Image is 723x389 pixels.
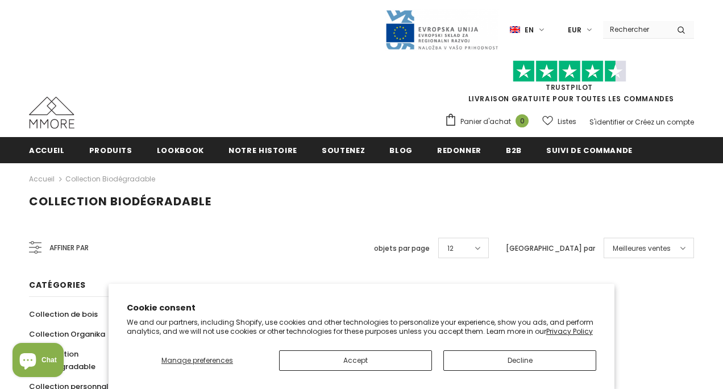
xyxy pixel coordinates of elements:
[568,24,581,36] span: EUR
[89,145,132,156] span: Produits
[389,145,413,156] span: Blog
[506,243,595,254] label: [GEOGRAPHIC_DATA] par
[389,137,413,163] a: Blog
[49,242,89,254] span: Affiner par
[322,145,365,156] span: soutenez
[39,349,95,372] span: Collection biodégradable
[506,145,522,156] span: B2B
[516,114,529,127] span: 0
[546,326,593,336] a: Privacy Policy
[228,145,297,156] span: Notre histoire
[513,60,626,82] img: Faites confiance aux étoiles pilotes
[228,137,297,163] a: Notre histoire
[374,243,430,254] label: objets par page
[127,318,596,336] p: We and our partners, including Shopify, use cookies and other technologies to personalize your ex...
[613,243,671,254] span: Meilleures ventes
[444,113,534,130] a: Panier d'achat 0
[29,324,105,344] a: Collection Organika
[161,355,233,365] span: Manage preferences
[157,145,204,156] span: Lookbook
[447,243,454,254] span: 12
[29,145,65,156] span: Accueil
[29,193,211,209] span: Collection biodégradable
[29,329,105,340] span: Collection Organika
[29,279,86,291] span: Catégories
[635,117,694,127] a: Créez un compte
[89,137,132,163] a: Produits
[29,137,65,163] a: Accueil
[542,111,576,131] a: Listes
[29,309,98,320] span: Collection de bois
[443,350,596,371] button: Decline
[589,117,625,127] a: S'identifier
[157,137,204,163] a: Lookbook
[444,65,694,104] span: LIVRAISON GRATUITE POUR TOUTES LES COMMANDES
[460,116,511,127] span: Panier d'achat
[546,137,633,163] a: Suivi de commande
[29,97,74,129] img: Cas MMORE
[65,174,155,184] a: Collection biodégradable
[29,172,55,186] a: Accueil
[29,304,98,324] a: Collection de bois
[525,24,534,36] span: en
[603,21,668,38] input: Search Site
[279,350,432,371] button: Accept
[127,350,268,371] button: Manage preferences
[437,137,481,163] a: Redonner
[510,25,520,35] img: i-lang-1.png
[626,117,633,127] span: or
[9,343,67,380] inbox-online-store-chat: Shopify online store chat
[506,137,522,163] a: B2B
[322,137,365,163] a: soutenez
[546,145,633,156] span: Suivi de commande
[437,145,481,156] span: Redonner
[546,82,593,92] a: TrustPilot
[29,344,136,376] a: Collection biodégradable
[385,24,498,34] a: Javni Razpis
[558,116,576,127] span: Listes
[127,302,596,314] h2: Cookie consent
[385,9,498,51] img: Javni Razpis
